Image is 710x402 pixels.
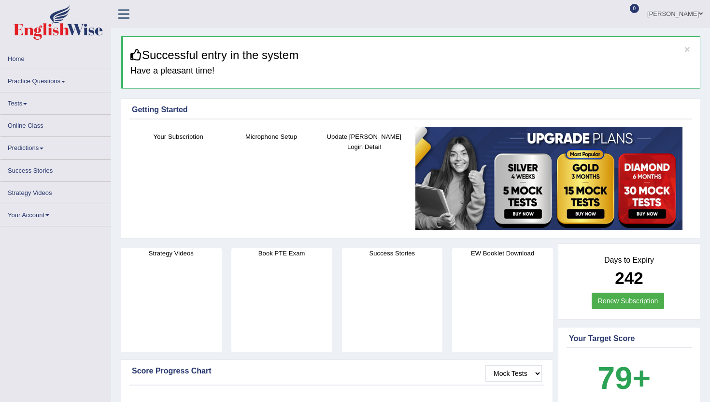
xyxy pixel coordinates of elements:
b: 79+ [597,360,651,396]
span: 0 [630,4,639,13]
a: Strategy Videos [0,182,111,201]
a: Online Class [0,115,111,134]
a: Practice Questions [0,70,111,89]
a: Home [0,48,111,67]
h4: Book PTE Exam [231,248,332,258]
h4: EW Booklet Download [452,248,553,258]
h4: Strategy Videos [121,248,222,258]
h4: Your Subscription [137,132,220,142]
h4: Update [PERSON_NAME] Login Detail [323,132,406,152]
h4: Success Stories [342,248,443,258]
a: Your Account [0,204,111,223]
div: Getting Started [132,104,689,116]
h4: Microphone Setup [229,132,312,142]
h3: Successful entry in the system [130,49,693,61]
b: 242 [615,268,643,287]
h4: Have a pleasant time! [130,66,693,76]
div: Your Target Score [569,333,689,344]
a: Success Stories [0,160,111,179]
h4: Days to Expiry [569,256,689,265]
img: small5.jpg [415,127,682,230]
a: Renew Subscription [592,293,665,309]
a: Predictions [0,137,111,156]
button: × [684,44,690,54]
div: Score Progress Chart [132,365,542,377]
a: Tests [0,92,111,111]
